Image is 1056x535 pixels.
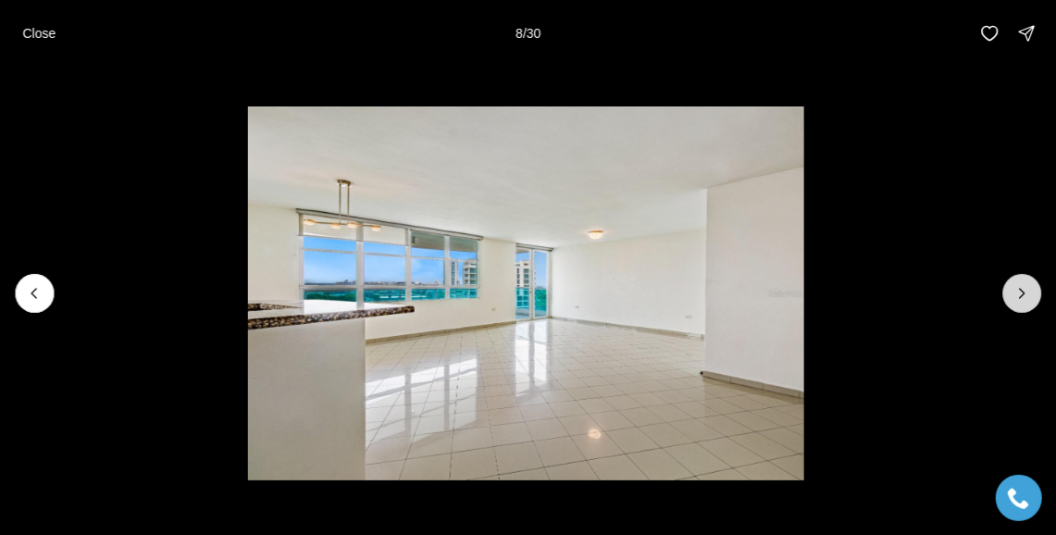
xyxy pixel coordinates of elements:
p: 8 / 30 [516,26,540,41]
button: Previous slide [15,274,54,313]
p: Close [22,26,56,41]
button: Close [11,15,67,52]
button: Next slide [1002,274,1041,313]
